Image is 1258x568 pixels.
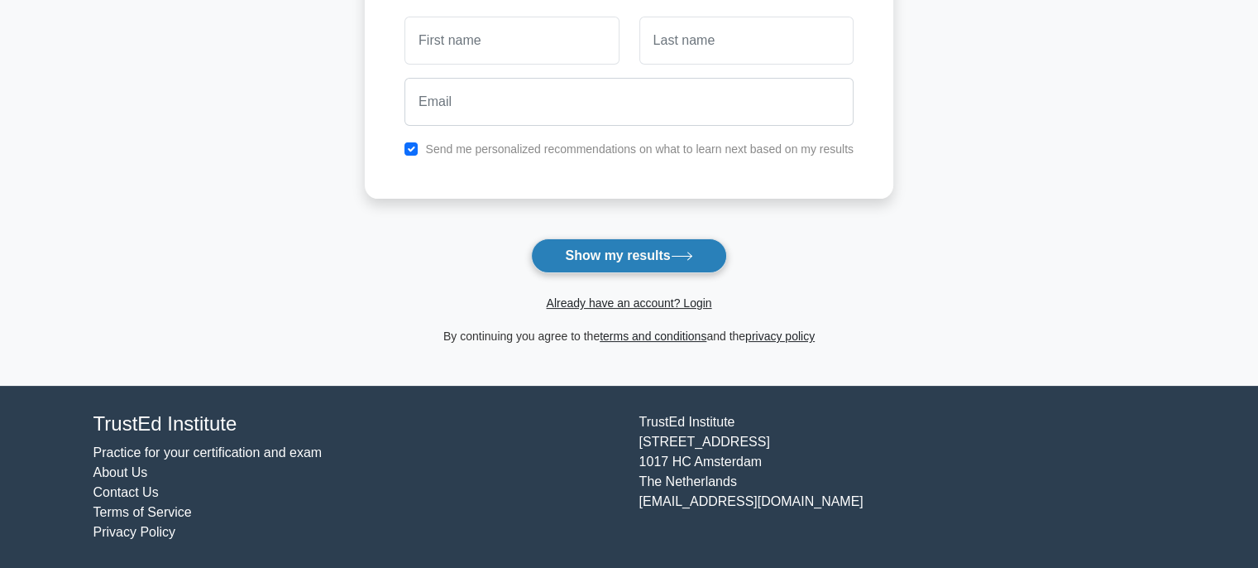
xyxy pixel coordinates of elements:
button: Show my results [531,238,726,273]
div: TrustEd Institute [STREET_ADDRESS] 1017 HC Amsterdam The Netherlands [EMAIL_ADDRESS][DOMAIN_NAME] [629,412,1175,542]
a: Already have an account? Login [546,296,711,310]
a: terms and conditions [600,330,706,343]
label: Send me personalized recommendations on what to learn next based on my results [425,142,854,156]
input: Last name [639,17,854,65]
a: About Us [93,465,148,479]
input: Email [404,78,854,126]
a: Contact Us [93,485,159,499]
a: privacy policy [745,330,815,343]
div: By continuing you agree to the and the [355,326,903,346]
a: Practice for your certification and exam [93,445,323,460]
a: Terms of Service [93,505,192,519]
a: Privacy Policy [93,525,176,539]
h4: TrustEd Institute [93,412,619,436]
input: First name [404,17,619,65]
